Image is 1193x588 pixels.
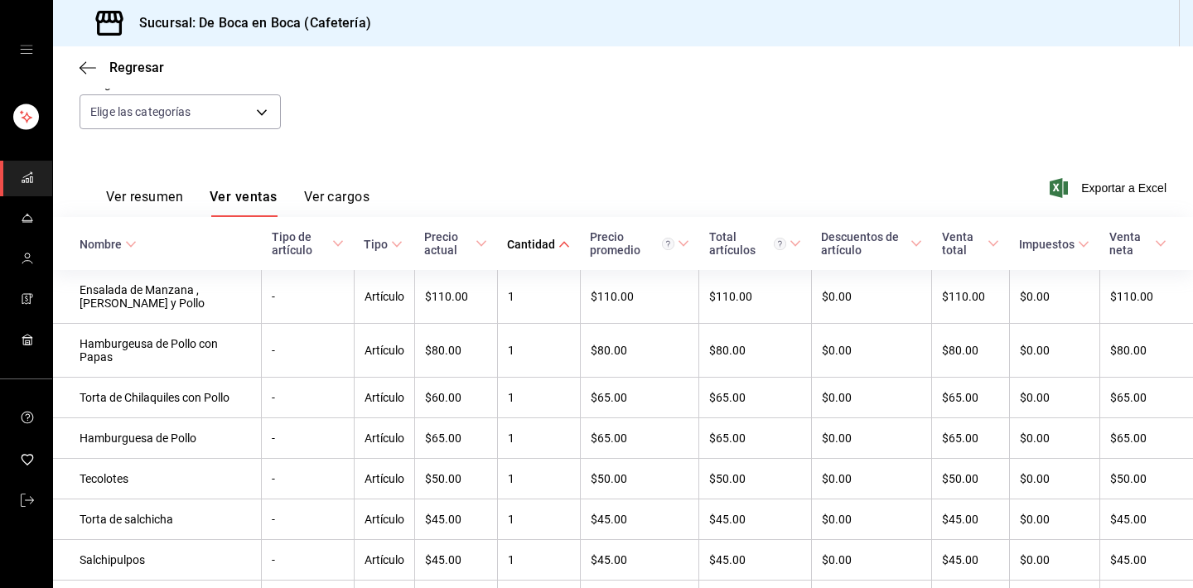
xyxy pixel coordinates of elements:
td: - [262,270,354,324]
td: Torta de salchicha [53,499,262,540]
h3: Sucursal: De Boca en Boca (Cafetería) [126,13,371,33]
td: Salchipulpos [53,540,262,581]
td: $0.00 [1009,499,1099,540]
td: $0.00 [811,499,931,540]
td: $0.00 [811,378,931,418]
span: Venta neta [1109,230,1166,257]
div: Tipo de artículo [272,230,329,257]
td: $50.00 [580,459,699,499]
td: 1 [497,540,580,581]
td: $60.00 [414,378,497,418]
td: $65.00 [580,378,699,418]
span: Elige las categorías [90,104,191,120]
td: $50.00 [699,459,811,499]
div: navigation tabs [106,189,369,217]
button: Ver ventas [210,189,278,217]
td: Torta de Chilaquiles con Pollo [53,378,262,418]
td: $45.00 [414,540,497,581]
td: $0.00 [1009,540,1099,581]
td: $0.00 [1009,270,1099,324]
div: Nombre [80,238,122,251]
td: $65.00 [932,378,1009,418]
td: $50.00 [932,459,1009,499]
svg: El total artículos considera cambios de precios en los artículos así como costos adicionales por ... [774,238,786,250]
span: Venta total [942,230,999,257]
span: Cantidad [507,238,570,251]
td: $0.00 [1009,378,1099,418]
button: Ver cargos [304,189,370,217]
td: $110.00 [580,270,699,324]
td: $50.00 [414,459,497,499]
div: Impuestos [1019,238,1075,251]
td: $65.00 [932,418,1009,459]
td: - [262,418,354,459]
td: $80.00 [932,324,1009,378]
td: $110.00 [1099,270,1193,324]
td: $0.00 [811,540,931,581]
td: $45.00 [699,540,811,581]
span: Tipo [364,238,403,251]
td: $0.00 [1009,324,1099,378]
span: Impuestos [1019,238,1089,251]
td: Artículo [354,324,414,378]
td: $45.00 [580,499,699,540]
button: Exportar a Excel [1053,178,1166,198]
td: $65.00 [1099,378,1193,418]
td: $0.00 [1009,459,1099,499]
td: Artículo [354,459,414,499]
td: Hamburgeusa de Pollo con Papas [53,324,262,378]
td: 1 [497,324,580,378]
span: Nombre [80,238,137,251]
button: Ver resumen [106,189,183,217]
td: $45.00 [414,499,497,540]
span: Total artículos [709,230,801,257]
td: - [262,540,354,581]
td: $65.00 [414,418,497,459]
td: Hamburguesa de Pollo [53,418,262,459]
td: 1 [497,459,580,499]
span: Precio promedio [590,230,689,257]
span: Precio actual [424,230,487,257]
span: Regresar [109,60,164,75]
td: $80.00 [1099,324,1193,378]
td: Artículo [354,540,414,581]
td: $50.00 [1099,459,1193,499]
div: Precio promedio [590,230,674,257]
td: $80.00 [580,324,699,378]
td: $45.00 [580,540,699,581]
td: - [262,499,354,540]
td: $110.00 [414,270,497,324]
td: 1 [497,499,580,540]
div: Descuentos de artículo [821,230,906,257]
button: Regresar [80,60,164,75]
td: $110.00 [699,270,811,324]
td: Artículo [354,499,414,540]
td: $0.00 [811,418,931,459]
td: $65.00 [699,418,811,459]
td: $0.00 [811,459,931,499]
td: $0.00 [811,324,931,378]
td: $80.00 [699,324,811,378]
td: 1 [497,270,580,324]
td: $65.00 [1099,418,1193,459]
td: 1 [497,418,580,459]
td: Artículo [354,378,414,418]
td: - [262,378,354,418]
td: - [262,459,354,499]
span: Tipo de artículo [272,230,344,257]
td: Artículo [354,418,414,459]
span: Descuentos de artículo [821,230,921,257]
td: $45.00 [932,499,1009,540]
td: - [262,324,354,378]
div: Venta neta [1109,230,1152,257]
td: 1 [497,378,580,418]
button: open drawer [20,43,33,56]
div: Tipo [364,238,388,251]
div: Total artículos [709,230,786,257]
div: Cantidad [507,238,555,251]
td: $45.00 [1099,540,1193,581]
td: $80.00 [414,324,497,378]
td: $0.00 [1009,418,1099,459]
td: $45.00 [699,499,811,540]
